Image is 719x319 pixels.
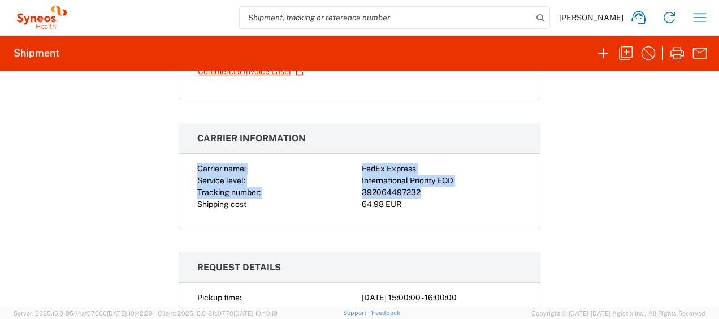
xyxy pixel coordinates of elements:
[362,292,522,304] div: [DATE] 15:00:00 - 16:00:00
[197,133,306,144] span: Carrier information
[197,164,246,173] span: Carrier name:
[559,12,623,23] span: [PERSON_NAME]
[531,308,705,318] span: Copyright © [DATE]-[DATE] Agistix Inc., All Rights Reserved
[197,62,304,81] a: Commercial Invoice Laser
[362,175,522,187] div: International Priority EOD
[14,310,153,317] span: Server: 2025.16.0-9544af67660
[343,309,371,316] a: Support
[158,310,278,317] span: Client: 2025.16.0-8fc0770
[197,293,241,302] span: Pickup time:
[362,163,522,175] div: FedEx Express
[233,310,278,317] span: [DATE] 10:40:19
[197,262,281,273] span: Request details
[107,310,153,317] span: [DATE] 10:42:29
[362,199,522,210] div: 64.98 EUR
[371,309,400,316] a: Feedback
[197,176,245,185] span: Service level:
[14,46,59,60] h2: Shipment
[197,200,246,209] span: Shipping cost
[362,187,522,199] div: 392064497232
[240,7,532,28] input: Shipment, tracking or reference number
[197,188,261,197] span: Tracking number:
